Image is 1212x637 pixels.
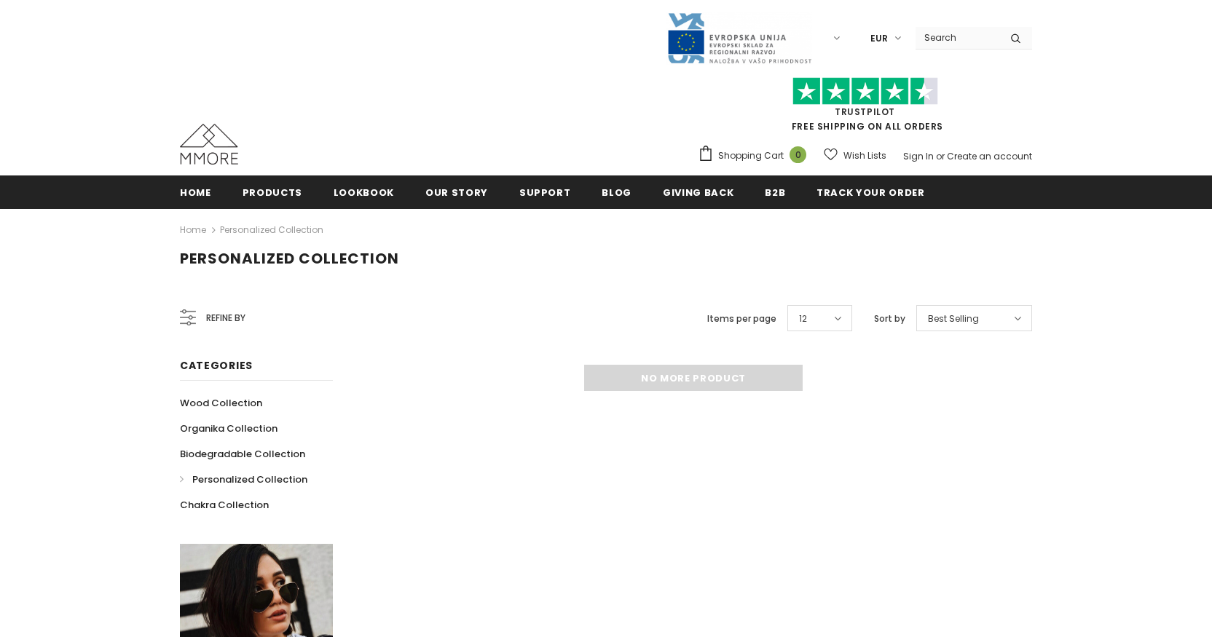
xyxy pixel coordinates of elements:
a: Trustpilot [835,106,895,118]
span: Our Story [425,186,488,199]
a: Wood Collection [180,390,262,416]
span: 12 [799,312,807,326]
span: Wood Collection [180,396,262,410]
img: MMORE Cases [180,124,238,165]
a: Biodegradable Collection [180,441,305,467]
span: Home [180,186,211,199]
a: Personalized Collection [180,467,307,492]
span: Lookbook [334,186,394,199]
a: Create an account [947,150,1032,162]
span: Best Selling [928,312,979,326]
label: Sort by [874,312,905,326]
span: Track your order [816,186,924,199]
a: Shopping Cart 0 [698,145,814,167]
span: Personalized Collection [180,248,399,269]
span: Chakra Collection [180,498,269,512]
a: Our Story [425,175,488,208]
a: Home [180,221,206,239]
a: Sign In [903,150,934,162]
span: Personalized Collection [192,472,307,486]
a: Javni Razpis [666,31,812,44]
span: FREE SHIPPING ON ALL ORDERS [698,84,1032,132]
a: B2B [765,175,785,208]
a: Products [243,175,302,208]
a: support [519,175,571,208]
span: Giving back [663,186,733,199]
a: Personalized Collection [220,223,323,236]
span: EUR [870,31,888,46]
span: Wish Lists [843,149,886,163]
label: Items per page [707,312,776,326]
input: Search Site [916,27,999,48]
img: Trust Pilot Stars [792,77,938,106]
a: Giving back [663,175,733,208]
span: support [519,186,571,199]
span: Organika Collection [180,422,278,435]
img: Javni Razpis [666,12,812,65]
a: Track your order [816,175,924,208]
a: Chakra Collection [180,492,269,518]
span: Shopping Cart [718,149,784,163]
a: Blog [602,175,631,208]
a: Organika Collection [180,416,278,441]
span: 0 [790,146,806,163]
span: Products [243,186,302,199]
a: Wish Lists [824,143,886,168]
span: Biodegradable Collection [180,447,305,461]
span: Refine by [206,310,245,326]
span: Categories [180,358,253,373]
span: Blog [602,186,631,199]
span: or [936,150,945,162]
a: Home [180,175,211,208]
a: Lookbook [334,175,394,208]
span: B2B [765,186,785,199]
